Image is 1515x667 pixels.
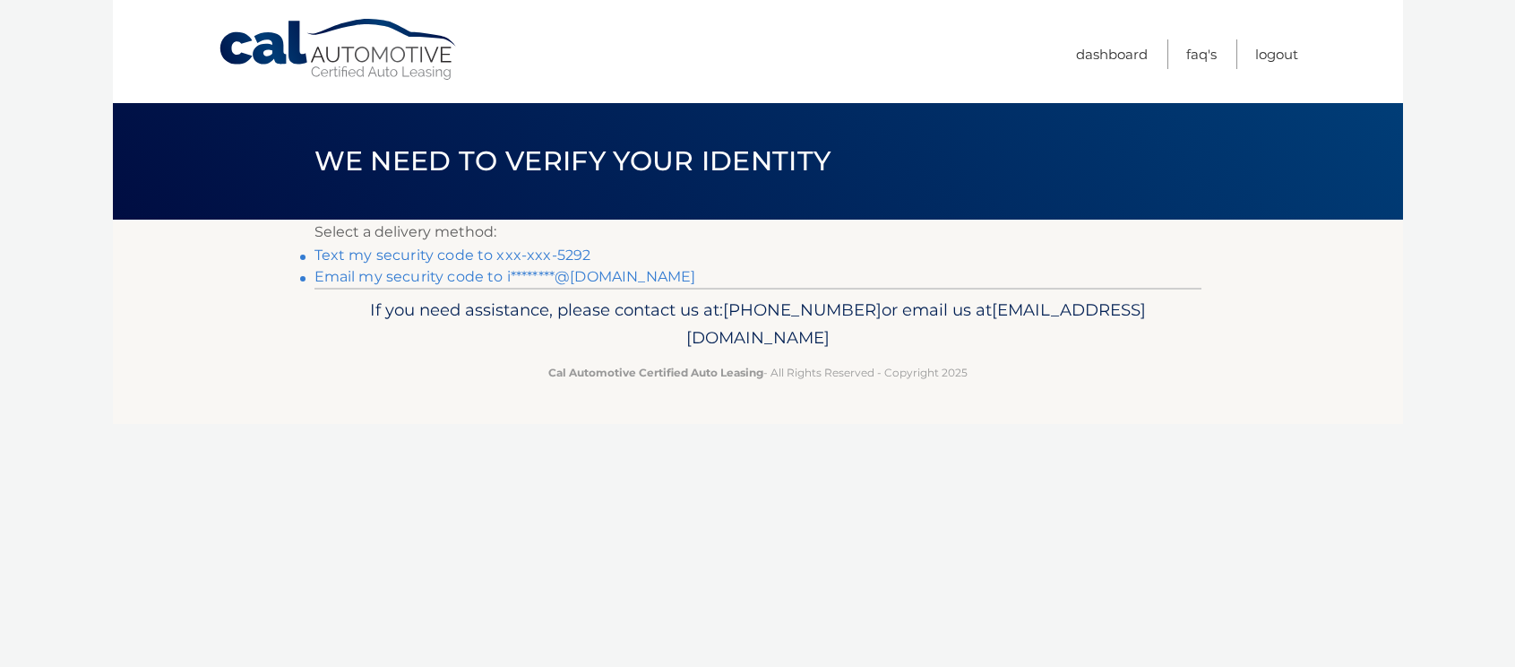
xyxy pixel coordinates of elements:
[314,268,696,285] a: Email my security code to i********@[DOMAIN_NAME]
[326,363,1190,382] p: - All Rights Reserved - Copyright 2025
[1186,39,1217,69] a: FAQ's
[1255,39,1298,69] a: Logout
[326,296,1190,353] p: If you need assistance, please contact us at: or email us at
[314,220,1201,245] p: Select a delivery method:
[548,366,763,379] strong: Cal Automotive Certified Auto Leasing
[218,18,460,82] a: Cal Automotive
[314,247,591,264] a: Text my security code to xxx-xxx-5292
[1076,39,1148,69] a: Dashboard
[723,299,882,320] span: [PHONE_NUMBER]
[314,144,831,178] span: We need to verify your identity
